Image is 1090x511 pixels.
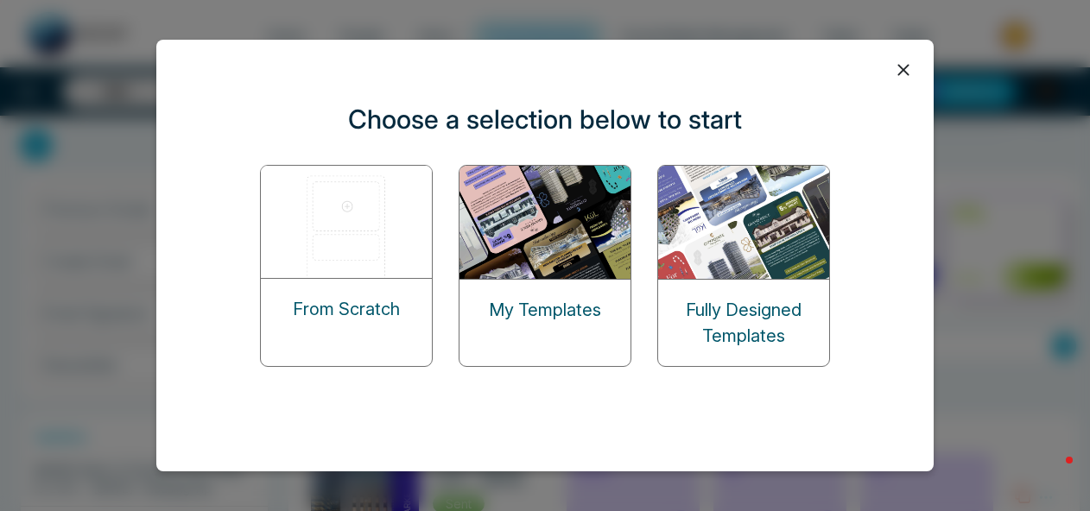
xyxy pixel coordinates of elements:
img: start-from-scratch.png [261,166,434,278]
p: My Templates [489,297,601,323]
p: From Scratch [293,296,400,322]
p: Choose a selection below to start [348,100,742,139]
iframe: Intercom live chat [1031,452,1073,494]
img: my-templates.png [459,166,632,279]
img: designed-templates.png [658,166,831,279]
p: Fully Designed Templates [658,297,829,349]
